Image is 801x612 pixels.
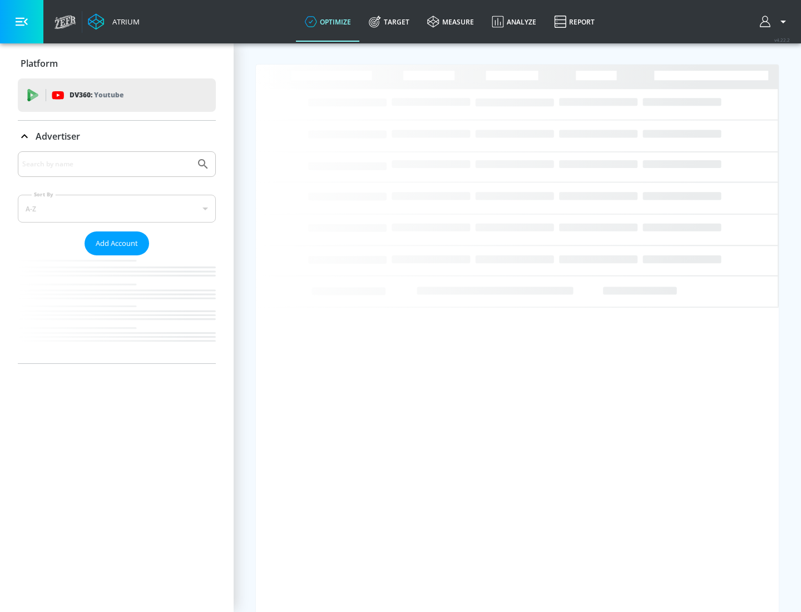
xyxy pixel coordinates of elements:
div: A-Z [18,195,216,223]
a: Report [545,2,604,42]
div: Advertiser [18,121,216,152]
label: Sort By [32,191,56,198]
p: Platform [21,57,58,70]
a: measure [418,2,483,42]
div: Platform [18,48,216,79]
a: optimize [296,2,360,42]
span: v 4.22.2 [774,37,790,43]
button: Add Account [85,231,149,255]
a: Analyze [483,2,545,42]
p: Youtube [94,89,123,101]
div: Atrium [108,17,140,27]
nav: list of Advertiser [18,255,216,363]
p: DV360: [70,89,123,101]
a: Target [360,2,418,42]
input: Search by name [22,157,191,171]
p: Advertiser [36,130,80,142]
a: Atrium [88,13,140,30]
div: DV360: Youtube [18,78,216,112]
span: Add Account [96,237,138,250]
div: Advertiser [18,151,216,363]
